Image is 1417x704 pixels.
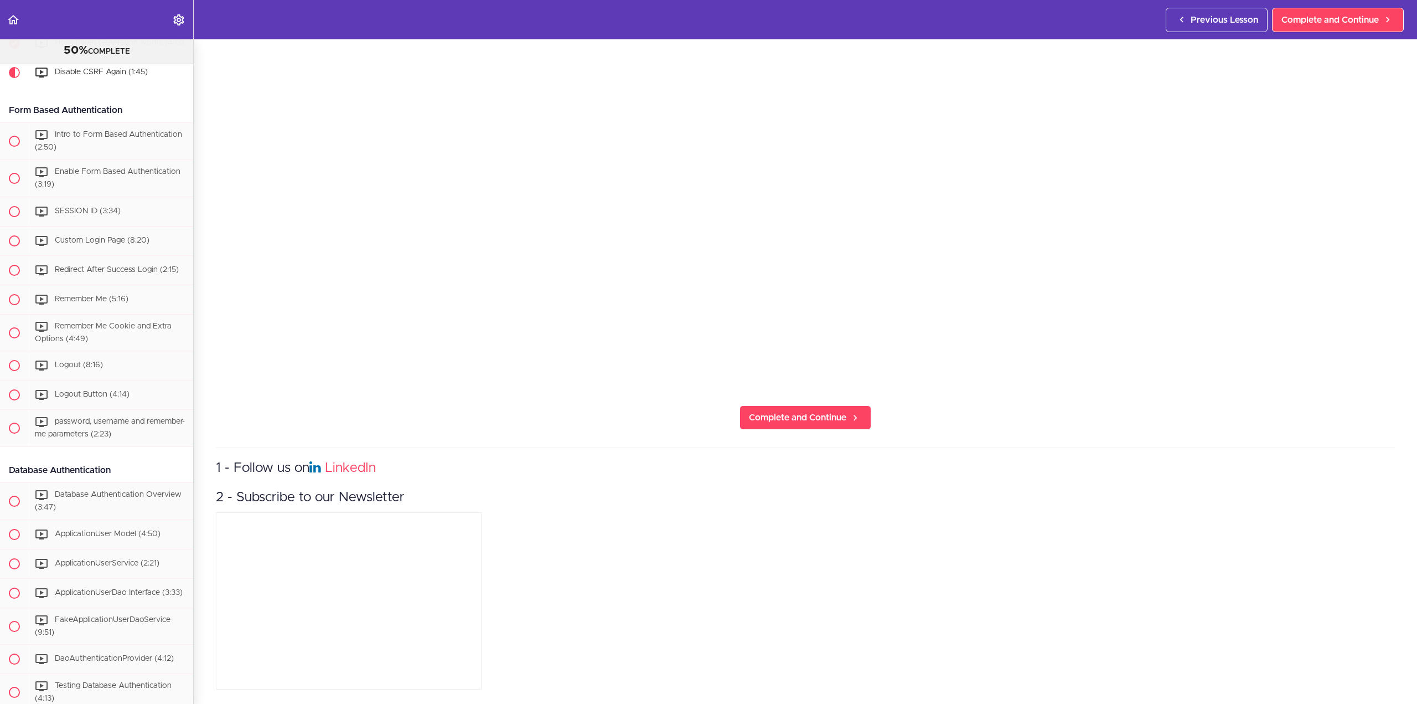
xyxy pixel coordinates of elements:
[35,168,180,188] span: Enable Form Based Authentication (3:19)
[35,322,172,343] span: Remember Me Cookie and Extra Options (4:49)
[1272,8,1404,32] a: Complete and Continue
[35,682,172,703] span: Testing Database Authentication (4:13)
[55,391,130,399] span: Logout Button (4:14)
[64,45,88,56] span: 50%
[55,69,148,76] span: Disable CSRF Again (1:45)
[55,589,183,597] span: ApplicationUserDao Interface (3:33)
[216,489,1395,507] h3: 2 - Subscribe to our Newsletter
[55,237,149,244] span: Custom Login Page (8:20)
[172,13,185,27] svg: Settings Menu
[55,362,103,369] span: Logout (8:16)
[7,13,20,27] svg: Back to course curriculum
[35,616,170,636] span: FakeApplicationUserDaoService (9:51)
[1281,13,1379,27] span: Complete and Continue
[1166,8,1268,32] a: Previous Lesson
[55,295,128,303] span: Remember Me (5:16)
[14,44,179,58] div: COMPLETE
[35,131,182,152] span: Intro to Form Based Authentication (2:50)
[35,418,185,439] span: password, username and remember-me parameters (2:23)
[325,461,376,475] a: LinkedIn
[216,459,1395,477] h3: 1 - Follow us on
[55,559,159,567] span: ApplicationUserService (2:21)
[1191,13,1258,27] span: Previous Lesson
[55,207,121,215] span: SESSION ID (3:34)
[55,655,174,663] span: DaoAuthenticationProvider (4:12)
[55,266,179,274] span: Redirect After Success Login (2:15)
[55,530,161,538] span: ApplicationUser Model (4:50)
[35,491,182,511] span: Database Authentication Overview (3:47)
